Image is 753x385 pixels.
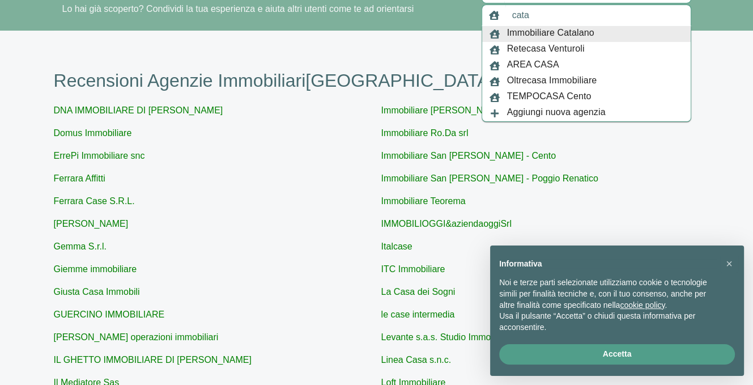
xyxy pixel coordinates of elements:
a: Giemme immobiliare [54,264,137,274]
p: Usa il pulsante “Accetta” o chiudi questa informativa per acconsentire. [499,311,717,333]
a: [PERSON_NAME] operazioni immobiliari [54,332,219,342]
a: Immobiliare Ro.Da srl [381,128,469,138]
h2: Informativa [499,259,717,269]
span: Immobiliare Catalano [507,26,594,42]
span: AREA CASA [507,58,559,74]
a: Ferrara Case S.R.L. [54,196,135,206]
a: Immobiliare [PERSON_NAME] [381,105,505,115]
a: Domus Immobiliare [54,128,132,138]
a: ErrePi Immobiliare snc [54,151,145,160]
a: IMMOBILIOGGI&aziendaoggiSrl [381,219,512,229]
p: Noi e terze parti selezionate utilizziamo cookie o tecnologie simili per finalità tecniche e, con... [499,277,717,311]
a: le case intermedia [381,310,455,319]
input: Inserisci nome agenzia immobiliare [505,5,691,26]
a: DNA IMMOBILIARE DI [PERSON_NAME] [54,105,223,115]
a: cookie policy - il link si apre in una nuova scheda [620,301,665,310]
a: Italcase [381,242,412,251]
span: × [726,257,733,270]
button: Accetta [499,344,735,365]
a: Immobiliare Teorema [381,196,466,206]
a: Ferrara Affitti [54,174,105,183]
a: Linea Casa s.n.c. [381,355,452,365]
button: Chiudi questa informativa [720,255,738,273]
a: IL GHETTO IMMOBILIARE DI [PERSON_NAME] [54,355,252,365]
a: Levante s.a.s. Studio Immobiliare [381,332,516,342]
span: TEMPOCASA Cento [507,90,592,105]
a: GUERCINO IMMOBILIARE [54,310,165,319]
a: Immobiliare San [PERSON_NAME] - Poggio Renatico [381,174,598,183]
span: Oltrecasa Immobiliare [507,74,597,90]
a: Gemma S.r.l. [54,242,107,251]
a: Immobiliare San [PERSON_NAME] - Cento [381,151,556,160]
p: Lo hai già scoperto? Condividi la tua esperienza e aiuta altri utenti come te ad orientarsi [62,2,468,16]
a: [PERSON_NAME] [54,219,129,229]
a: La Casa dei Sogni [381,287,456,297]
a: Giusta Casa Immobili [54,287,140,297]
span: Aggiungi nuova agenzia [507,105,606,121]
span: Retecasa Venturoli [507,42,585,58]
a: ITC Immobiliare [381,264,445,274]
h1: Recensioni Agenzie Immobiliari [GEOGRAPHIC_DATA] [54,70,700,91]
